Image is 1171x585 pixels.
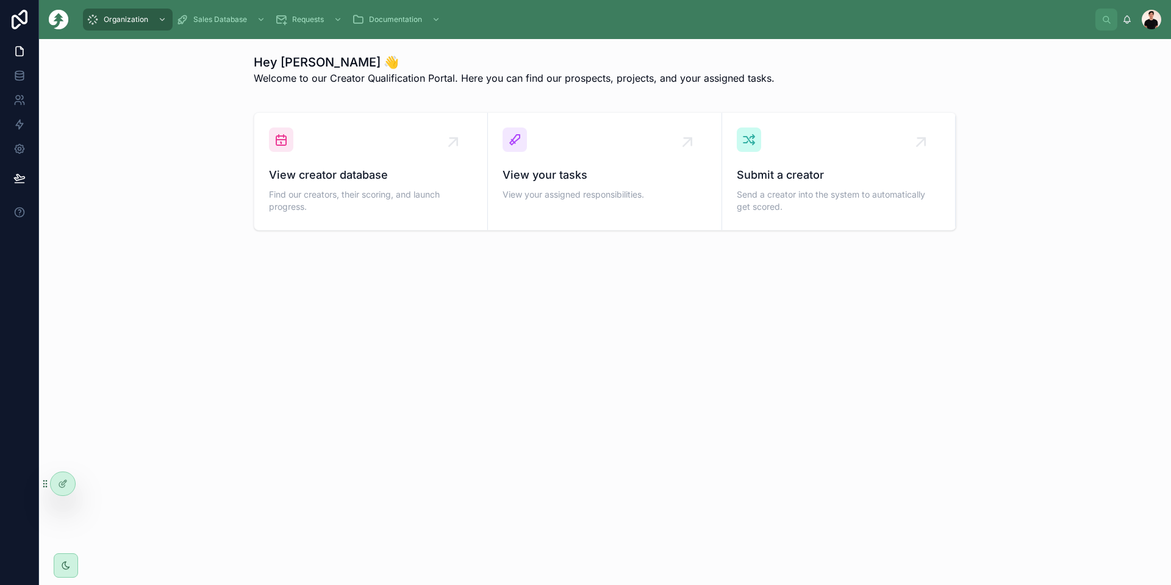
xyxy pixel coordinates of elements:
[104,15,148,24] span: Organization
[737,188,940,213] span: Send a creator into the system to automatically get scored.
[254,71,775,85] p: Welcome to our Creator Qualification Portal. Here you can find our prospects, projects, and your ...
[49,10,68,29] img: App logo
[83,9,173,31] a: Organization
[254,54,775,71] h1: Hey [PERSON_NAME] 👋
[269,167,473,184] span: View creator database
[503,188,706,201] span: View your assigned responsibilities.
[271,9,348,31] a: Requests
[78,6,1095,33] div: scrollable content
[737,167,940,184] span: Submit a creator
[173,9,271,31] a: Sales Database
[254,113,488,230] a: View creator databaseFind our creators, their scoring, and launch progress.
[488,113,722,230] a: View your tasksView your assigned responsibilities.
[369,15,422,24] span: Documentation
[269,188,473,213] span: Find our creators, their scoring, and launch progress.
[348,9,446,31] a: Documentation
[722,113,956,230] a: Submit a creatorSend a creator into the system to automatically get scored.
[292,15,324,24] span: Requests
[503,167,706,184] span: View your tasks
[193,15,247,24] span: Sales Database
